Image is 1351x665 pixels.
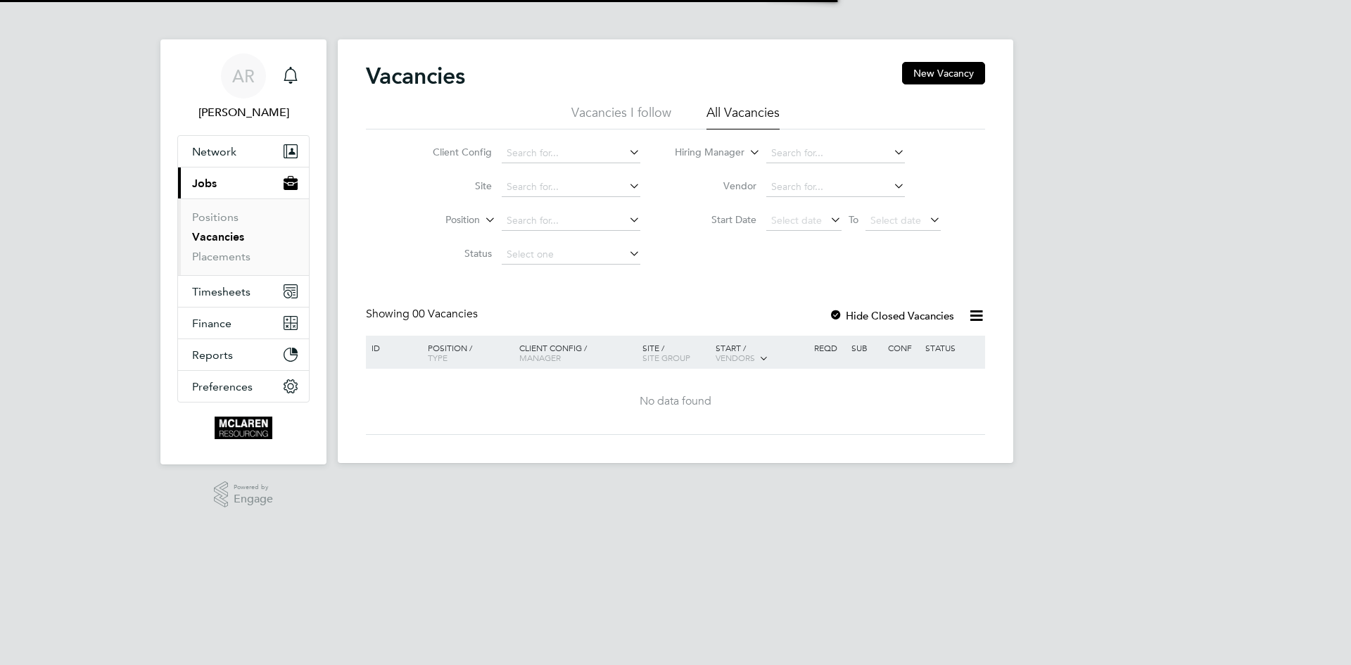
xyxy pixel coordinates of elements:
span: Select date [771,214,822,227]
button: Timesheets [178,276,309,307]
label: Site [411,179,492,192]
label: Vendor [675,179,756,192]
a: AR[PERSON_NAME] [177,53,310,121]
label: Hiring Manager [664,146,744,160]
div: Reqd [811,336,847,360]
input: Search for... [502,177,640,197]
div: Conf [884,336,921,360]
span: Select date [870,214,921,227]
img: mclaren-logo-retina.png [215,417,272,439]
span: Site Group [642,352,690,363]
div: Showing [366,307,481,322]
input: Search for... [766,177,905,197]
a: Positions [192,210,239,224]
span: Engage [234,493,273,505]
div: Sub [848,336,884,360]
div: Start / [712,336,811,371]
label: Status [411,247,492,260]
label: Start Date [675,213,756,226]
a: Powered byEngage [214,481,274,508]
h2: Vacancies [366,62,465,90]
div: Site / [639,336,713,369]
span: Preferences [192,380,253,393]
div: No data found [368,394,983,409]
span: Arek Roziewicz [177,104,310,121]
input: Search for... [766,144,905,163]
button: New Vacancy [902,62,985,84]
button: Reports [178,339,309,370]
span: To [844,210,863,229]
a: Vacancies [192,230,244,243]
span: Reports [192,348,233,362]
span: Timesheets [192,285,250,298]
input: Search for... [502,211,640,231]
span: Manager [519,352,561,363]
a: Go to home page [177,417,310,439]
span: Type [428,352,448,363]
span: 00 Vacancies [412,307,478,321]
span: Vendors [716,352,755,363]
span: Powered by [234,481,273,493]
div: Position / [417,336,516,369]
span: Jobs [192,177,217,190]
button: Network [178,136,309,167]
div: Client Config / [516,336,639,369]
a: Placements [192,250,250,263]
input: Search for... [502,144,640,163]
label: Hide Closed Vacancies [829,309,954,322]
span: AR [232,67,255,85]
div: Status [922,336,983,360]
input: Select one [502,245,640,265]
nav: Main navigation [160,39,326,464]
span: Finance [192,317,231,330]
button: Preferences [178,371,309,402]
button: Jobs [178,167,309,198]
li: Vacancies I follow [571,104,671,129]
label: Position [399,213,480,227]
div: ID [368,336,417,360]
span: Network [192,145,236,158]
li: All Vacancies [706,104,780,129]
div: Jobs [178,198,309,275]
button: Finance [178,308,309,338]
label: Client Config [411,146,492,158]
